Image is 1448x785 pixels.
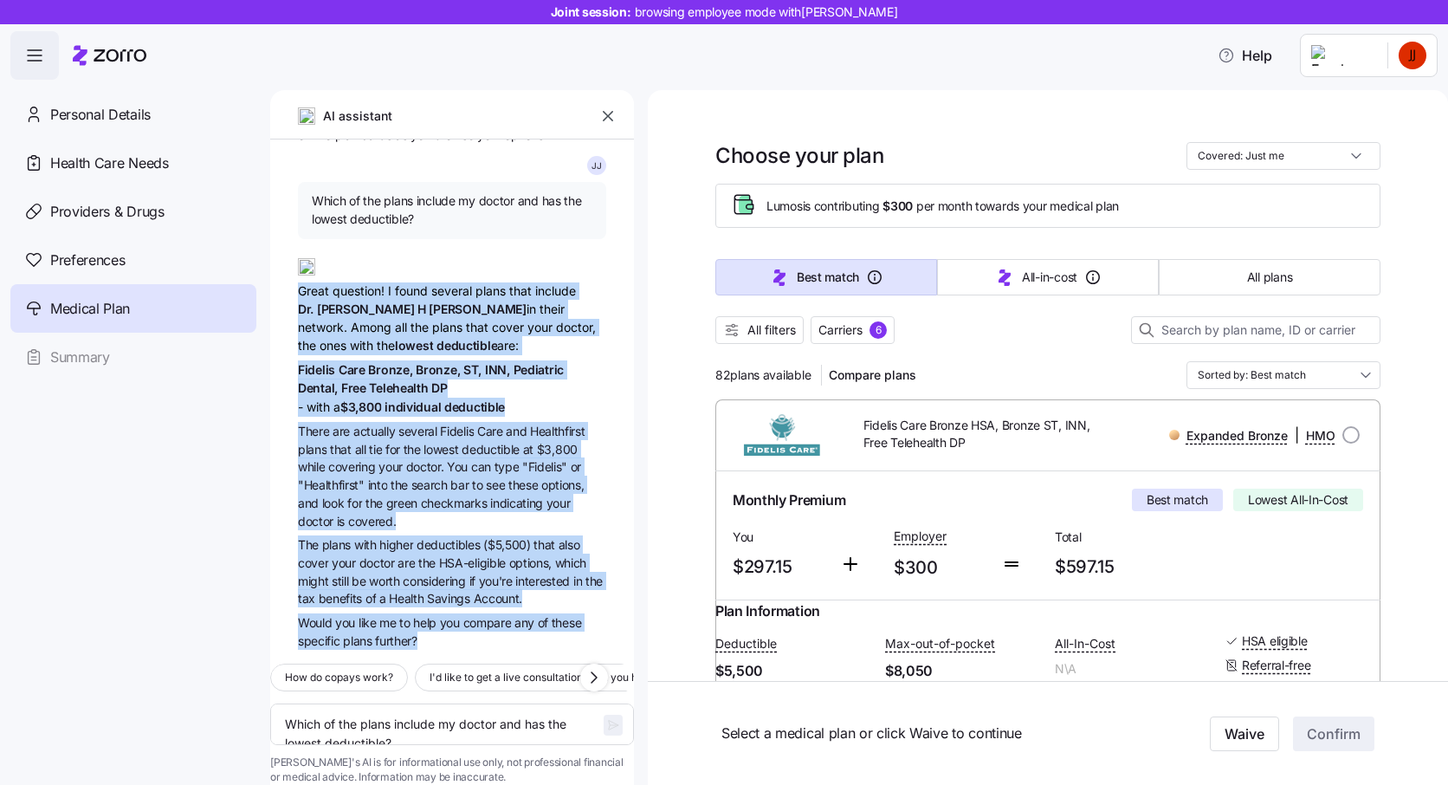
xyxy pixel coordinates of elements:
[348,514,396,529] span: covered.
[882,198,913,215] span: $300
[477,424,506,438] span: Care
[10,284,256,333] a: Medical Plan
[483,537,533,552] span: ($5,500)
[354,537,379,552] span: with
[894,528,947,545] span: Employer
[415,664,672,691] button: I'd like to get a live consultation. Can you help?
[1169,425,1335,446] div: |
[1247,269,1292,286] span: All plans
[733,490,845,511] span: Monthly Premium
[298,360,606,417] div: - with a
[463,615,514,630] span: compare
[715,660,871,682] span: $5,500
[1210,717,1279,751] button: Waive
[379,537,417,552] span: higher
[463,362,485,377] span: ST,
[1147,491,1208,509] span: Best match
[747,321,796,339] span: All filters
[298,424,333,438] span: There
[1218,45,1272,66] span: Help
[298,574,332,588] span: might
[439,555,509,570] span: HSA-eligible
[298,362,339,377] span: Fidelis
[332,555,359,570] span: your
[537,442,578,457] span: $3,800
[515,574,573,588] span: interested
[365,591,379,606] span: of
[571,459,581,474] span: or
[368,477,391,492] span: into
[635,3,898,21] span: browsing employee mode with [PERSON_NAME]
[552,615,581,630] span: these
[298,477,368,492] span: "Healthfirst"
[715,142,883,169] h1: Choose your plan
[391,477,411,492] span: the
[298,442,330,457] span: plans
[1311,45,1374,66] img: Employer logo
[365,496,386,510] span: the
[1242,657,1310,674] span: Referral-free
[270,664,408,691] button: How do copays work?
[885,660,1041,682] span: $8,050
[359,555,398,570] span: doctor
[863,417,1095,452] span: Fidelis Care Bronze HSA, Bronze ST, INN, Free Telehealth DP
[298,380,341,395] span: Dental,
[319,591,365,606] span: benefits
[471,459,495,474] span: can
[417,537,483,552] span: deductibles
[1186,361,1380,389] input: Order by dropdown
[1293,717,1374,751] button: Confirm
[386,496,421,510] span: green
[495,459,522,474] span: type
[474,591,522,606] span: Account.
[1186,427,1288,444] span: Expanded Bronze
[523,442,537,457] span: at
[1204,38,1286,73] button: Help
[404,442,424,457] span: the
[541,477,584,492] span: options,
[369,442,385,457] span: tie
[1225,723,1264,744] span: Waive
[447,459,471,474] span: You
[10,90,256,139] a: Personal Details
[829,367,916,384] span: Compare plans
[423,442,462,457] span: lowest
[379,591,389,606] span: a
[811,316,895,344] button: Carriers6
[514,362,564,377] span: Pediatric
[339,362,369,377] span: Care
[352,574,369,588] span: be
[353,424,398,438] span: actually
[472,477,486,492] span: to
[869,321,887,339] div: 6
[486,477,508,492] span: see
[389,591,427,606] span: Health
[462,442,523,457] span: deductible
[1399,42,1426,69] img: e136293a5b6c42a70a547acb4ae0375c
[1242,633,1308,650] span: HSA eligible
[1055,553,1202,581] span: $597.15
[359,615,379,630] span: like
[1055,635,1115,652] span: All-In-Cost
[591,161,602,170] span: J J
[395,338,436,353] span: lowest
[538,615,552,630] span: of
[530,424,585,438] span: Healthfirst
[340,399,385,414] span: $3,800
[1131,316,1380,344] input: Search by plan name, ID or carrier
[514,615,538,630] span: any
[298,514,337,529] span: doctor
[328,459,378,474] span: covering
[479,574,516,588] span: you're
[444,399,505,414] span: deductible
[398,424,440,438] span: several
[317,302,417,316] span: [PERSON_NAME]
[533,537,558,552] span: that
[322,107,393,126] span: AI assistant
[298,302,317,316] span: Dr.
[298,591,319,606] span: tax
[332,574,352,588] span: still
[298,459,328,474] span: while
[298,537,322,552] span: The
[298,107,315,125] img: ai-icon.png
